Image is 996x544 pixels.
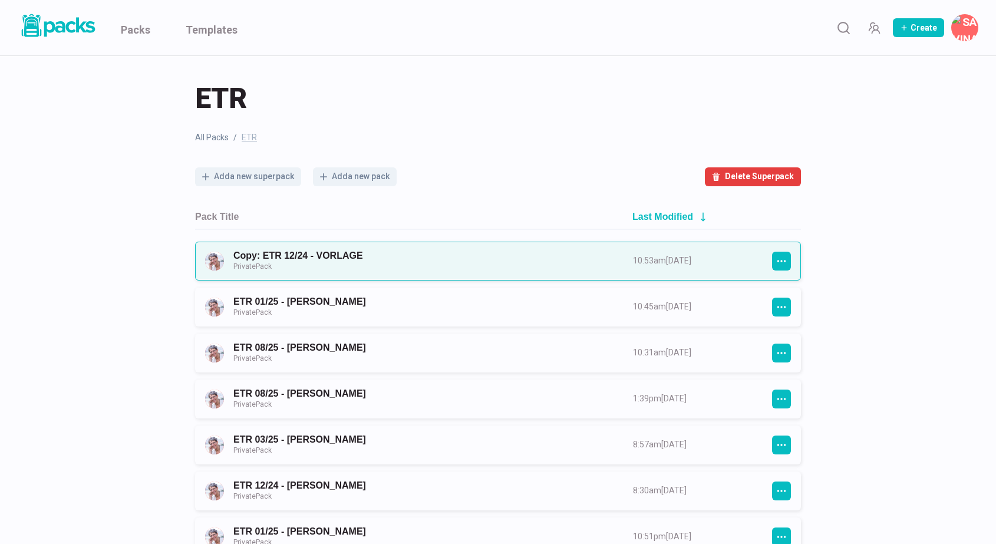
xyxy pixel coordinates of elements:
[705,167,801,186] button: Delete Superpack
[18,12,97,44] a: Packs logo
[195,167,301,186] button: Adda new superpack
[242,131,257,144] span: ETR
[832,16,855,39] button: Search
[195,211,239,222] h2: Pack Title
[862,16,886,39] button: Manage Team Invites
[195,131,801,144] nav: breadcrumb
[951,14,978,41] button: Savina Tilmann
[195,80,247,117] span: ETR
[632,211,693,222] h2: Last Modified
[233,131,237,144] span: /
[313,167,397,186] button: Adda new pack
[195,131,229,144] a: All Packs
[18,12,97,39] img: Packs logo
[893,18,944,37] button: Create Pack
